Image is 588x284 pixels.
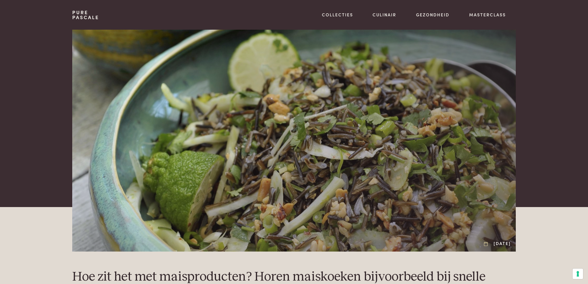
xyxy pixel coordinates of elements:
[322,11,353,18] a: Collecties
[469,11,506,18] a: Masterclass
[373,11,396,18] a: Culinair
[573,269,583,279] button: Uw voorkeuren voor toestemming voor trackingtechnologieën
[484,240,511,247] div: [DATE]
[72,10,99,20] a: PurePascale
[416,11,449,18] a: Gezondheid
